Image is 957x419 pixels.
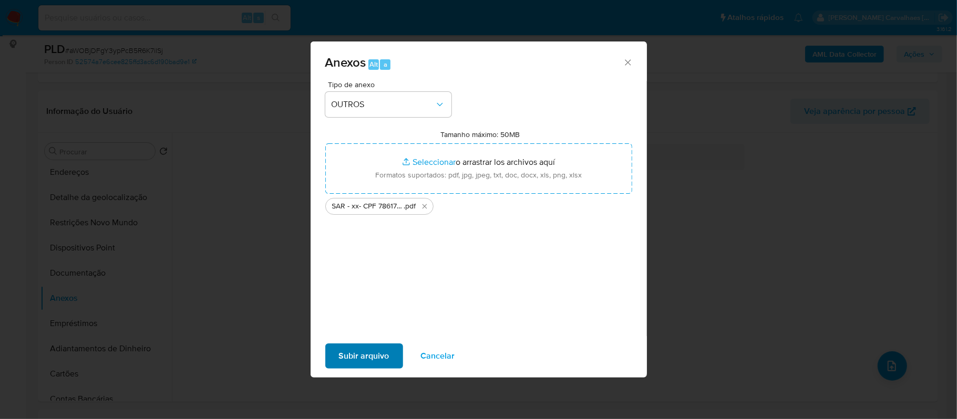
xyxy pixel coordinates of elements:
[623,57,632,67] button: Cerrar
[325,53,366,71] span: Anexos
[440,130,520,139] label: Tamanho máximo: 50MB
[384,59,387,69] span: a
[418,200,431,213] button: Eliminar SAR - xx- CPF 78617855487 - MARIA JOSE MENDONCA DE MORAIS.pdf
[421,344,455,368] span: Cancelar
[339,344,389,368] span: Subir arquivo
[325,343,403,369] button: Subir arquivo
[325,194,632,215] ul: Archivos seleccionados
[332,99,435,110] span: OUTROS
[404,201,416,212] span: .pdf
[369,59,378,69] span: Alt
[407,343,469,369] button: Cancelar
[325,92,451,117] button: OUTROS
[332,201,404,212] span: SAR - xx- CPF 78617855487 - [PERSON_NAME] [PERSON_NAME]
[328,81,454,88] span: Tipo de anexo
